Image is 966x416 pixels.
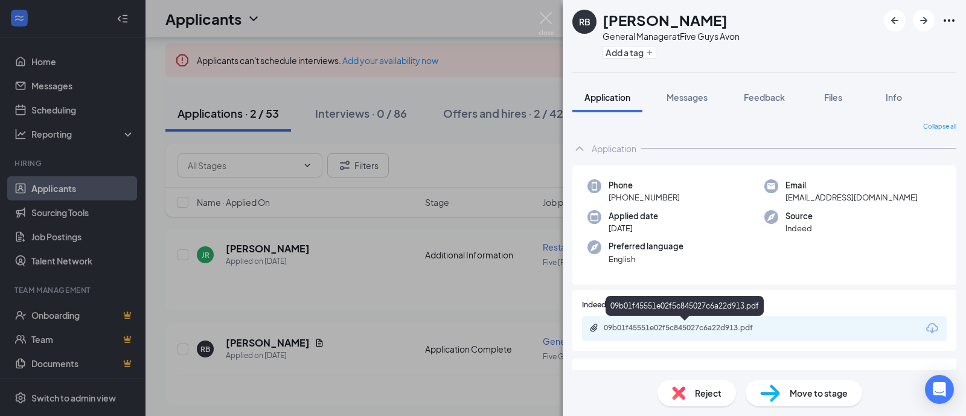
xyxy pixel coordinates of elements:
[609,253,683,265] span: English
[913,10,935,31] button: ArrowRight
[609,191,680,203] span: [PHONE_NUMBER]
[785,179,918,191] span: Email
[888,13,902,28] svg: ArrowLeftNew
[582,299,635,311] span: Indeed Resume
[609,179,680,191] span: Phone
[667,92,708,103] span: Messages
[923,122,956,132] span: Collapse all
[609,210,658,222] span: Applied date
[592,142,636,155] div: Application
[603,46,656,59] button: PlusAdd a tag
[582,368,947,382] span: Are you legally eligible to work in the [GEOGRAPHIC_DATA]?
[886,92,902,103] span: Info
[572,141,587,156] svg: ChevronUp
[646,49,653,56] svg: Plus
[925,375,954,404] div: Open Intercom Messenger
[744,92,785,103] span: Feedback
[785,191,918,203] span: [EMAIL_ADDRESS][DOMAIN_NAME]
[609,240,683,252] span: Preferred language
[916,13,931,28] svg: ArrowRight
[579,16,590,28] div: RB
[925,321,939,336] svg: Download
[695,386,721,400] span: Reject
[609,222,658,234] span: [DATE]
[824,92,842,103] span: Files
[884,10,906,31] button: ArrowLeftNew
[790,386,848,400] span: Move to stage
[942,13,956,28] svg: Ellipses
[603,30,740,42] div: General Manager at Five Guys Avon
[606,296,764,316] div: 09b01f45551e02f5c845027c6a22d913.pdf
[604,323,773,333] div: 09b01f45551e02f5c845027c6a22d913.pdf
[785,222,813,234] span: Indeed
[603,10,728,30] h1: [PERSON_NAME]
[584,92,630,103] span: Application
[589,323,599,333] svg: Paperclip
[589,323,785,334] a: Paperclip09b01f45551e02f5c845027c6a22d913.pdf
[785,210,813,222] span: Source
